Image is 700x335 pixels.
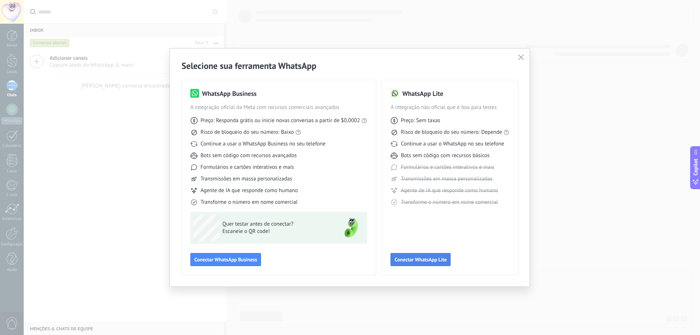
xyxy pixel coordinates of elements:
span: Conectar WhatsApp Lite [394,257,447,262]
span: Transmissões em massa personalizadas [401,175,492,183]
span: A integração oficial da Meta com recursos comerciais avançados [190,104,367,111]
button: Conectar WhatsApp Lite [390,253,451,266]
span: Risco de bloqueio do seu número: Depende [401,129,502,136]
span: Preço: Sem taxas [401,117,440,124]
span: Escaneie o QR code! [222,228,329,235]
h2: Selecione sua ferramenta WhatsApp [182,60,518,71]
span: Agente de IA que responde como humano [401,187,498,194]
span: Continue a usar o WhatsApp no seu telefone [401,140,504,148]
span: Bots sem código com recursos básicos [401,152,489,159]
button: Conectar WhatsApp Business [190,253,261,266]
span: Risco de bloqueio do seu número: Baixo [201,129,294,136]
h3: WhatsApp Business [202,89,257,98]
span: Continue a usar o WhatsApp Business no seu telefone [201,140,326,148]
h3: WhatsApp Lite [402,89,443,98]
span: Bots sem código com recursos avançados [201,152,297,159]
span: Conectar WhatsApp Business [194,257,257,262]
span: A integração não oficial que é boa para testes [390,104,509,111]
span: Copilot [692,159,699,175]
span: Transforme o número em nome comercial [201,199,297,206]
span: Agente de IA que responde como humano [201,187,298,194]
span: Transforme o número em nome comercial [401,199,498,206]
span: Formulários e cartões interativos e mais [201,164,294,171]
span: Quer testar antes de conectar? [222,221,329,228]
span: Formulários e cartões interativos e mais [401,164,494,171]
span: Transmissões em massa personalizadas [201,175,292,183]
img: green-phone.png [338,215,364,241]
span: Preço: Responda grátis ou inicie novas conversas a partir de $0,0002 [201,117,360,124]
